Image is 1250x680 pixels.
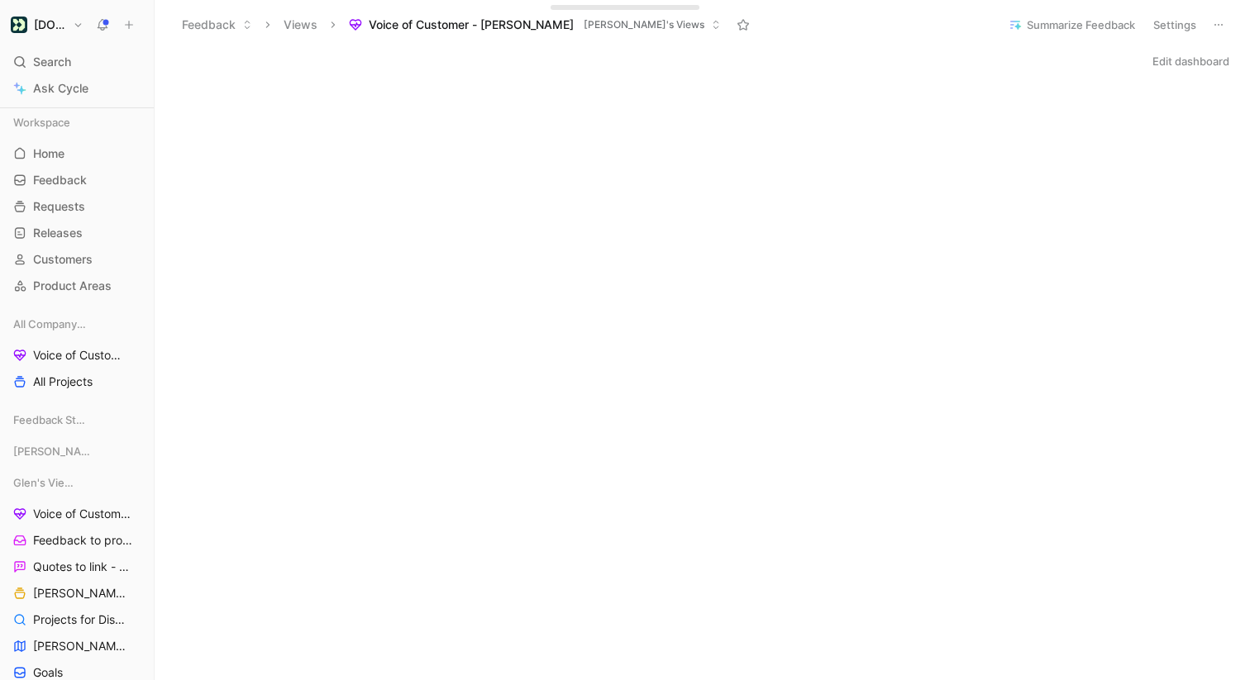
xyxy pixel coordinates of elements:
[33,225,83,241] span: Releases
[33,145,64,162] span: Home
[7,407,147,437] div: Feedback Streams
[33,278,112,294] span: Product Areas
[7,247,147,272] a: Customers
[33,251,93,268] span: Customers
[341,12,728,37] button: Voice of Customer - [PERSON_NAME][PERSON_NAME]'s Views
[33,638,131,654] span: [PERSON_NAME] - Initiatives
[7,311,147,394] div: All Company ViewsVoice of Customer - All AreasAll Projects
[7,168,147,193] a: Feedback
[174,12,260,37] button: Feedback
[7,554,147,579] a: Quotes to link - [PERSON_NAME]
[7,50,147,74] div: Search
[7,76,147,101] a: Ask Cycle
[33,559,131,575] span: Quotes to link - [PERSON_NAME]
[7,502,147,526] a: Voice of Customer - [PERSON_NAME]
[7,439,147,468] div: [PERSON_NAME] Views
[33,532,133,549] span: Feedback to process - [PERSON_NAME]
[13,443,91,459] span: [PERSON_NAME] Views
[7,634,147,659] a: [PERSON_NAME] - Initiatives
[13,316,87,332] span: All Company Views
[33,78,88,98] span: Ask Cycle
[7,439,147,464] div: [PERSON_NAME] Views
[13,114,70,131] span: Workspace
[33,52,71,72] span: Search
[7,470,147,495] div: Glen's Views
[7,528,147,553] a: Feedback to process - [PERSON_NAME]
[7,311,147,336] div: All Company Views
[33,172,87,188] span: Feedback
[7,141,147,166] a: Home
[33,506,132,522] span: Voice of Customer - [PERSON_NAME]
[7,221,147,245] a: Releases
[33,373,93,390] span: All Projects
[7,273,147,298] a: Product Areas
[13,474,79,491] span: Glen's Views
[7,13,88,36] button: Customer.io[DOMAIN_NAME]
[33,198,85,215] span: Requests
[33,611,127,628] span: Projects for Discovery
[369,17,574,33] span: Voice of Customer - [PERSON_NAME]
[33,585,132,602] span: [PERSON_NAME]'s Owned Projects
[7,194,147,219] a: Requests
[7,343,147,368] a: Voice of Customer - All Areas
[13,411,86,428] span: Feedback Streams
[276,12,325,37] button: Views
[11,17,27,33] img: Customer.io
[1145,50,1237,73] button: Edit dashboard
[7,407,147,432] div: Feedback Streams
[584,17,704,33] span: [PERSON_NAME]'s Views
[1001,13,1143,36] button: Summarize Feedback
[1146,13,1204,36] button: Settings
[7,607,147,632] a: Projects for Discovery
[34,17,66,32] h1: [DOMAIN_NAME]
[33,347,131,364] span: Voice of Customer - All Areas
[7,110,147,135] div: Workspace
[7,581,147,606] a: [PERSON_NAME]'s Owned Projects
[7,369,147,394] a: All Projects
